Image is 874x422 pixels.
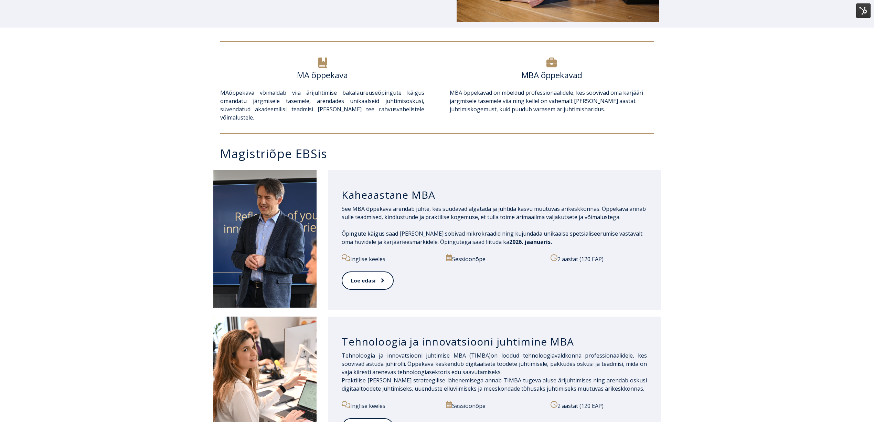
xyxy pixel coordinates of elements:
[446,401,542,410] p: Sessioonõpe
[450,89,462,96] a: MBA
[551,254,647,263] p: 2 aastat (120 EAP)
[342,254,438,263] p: Inglise keeles
[342,205,647,221] p: See MBA õppekava arendab juhte, kes suudavad algatada ja juhtida kasvu muutuvas ärikeskkonnas. Õp...
[450,89,654,113] p: õppekavad on mõeldud professionaalidele, kes soovivad oma karjääri järgmisele tasemele viia ning ...
[342,377,647,392] span: Praktilise [PERSON_NAME] strateegilise lähenemisega annab TIMBA tugeva aluse ärijuhtimises ning a...
[342,401,438,410] p: Inglise keeles
[342,335,647,348] h3: Tehnoloogia ja innovatsiooni juhtimine MBA
[342,352,491,359] span: Tehnoloogia ja innovatsiooni juhtimise MBA (TIMBA)
[342,271,394,290] a: Loe edasi
[342,352,647,376] span: on loodud tehnoloogiavaldkonna professionaalidele, kes soovivad astuda juhirolli. Õppekava kesken...
[509,238,552,246] span: 2026. jaanuaris.
[342,188,647,202] h3: Kaheaastane MBA
[220,70,424,80] h6: MA õppekava
[342,229,647,246] p: Õpingute käigus saad [PERSON_NAME] sobivad mikrokraadid ning kujundada unikaalse spetsialiseerumi...
[450,70,654,80] h6: MBA õppekavad
[220,89,229,96] a: MA
[213,170,317,308] img: DSC_2098
[856,3,871,18] img: HubSpot Tools Menu Toggle
[220,89,424,121] span: õppekava võimaldab viia ärijuhtimise bakalaureuseõpingute käigus omandatu järgmisele tasemele, ar...
[220,147,661,159] h3: Magistriõpe EBSis
[446,254,542,263] p: Sessioonõpe
[551,401,647,410] p: 2 aastat (120 EAP)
